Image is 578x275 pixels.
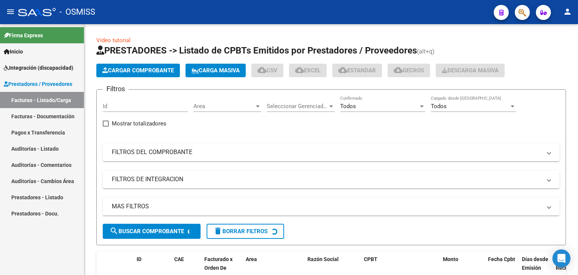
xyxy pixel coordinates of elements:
mat-icon: menu [6,7,15,16]
span: ID [137,256,141,262]
span: Inicio [4,47,23,56]
span: Monto [443,256,458,262]
span: (alt+q) [417,48,435,55]
mat-panel-title: MAS FILTROS [112,202,541,211]
span: Buscar Comprobante [110,228,184,235]
span: Area [246,256,257,262]
mat-icon: delete [213,226,222,235]
span: Todos [340,103,356,110]
h3: Filtros [103,84,129,94]
mat-icon: cloud_download [295,66,304,75]
span: Descarga Masiva [442,67,499,74]
span: Facturado x Orden De [204,256,233,271]
mat-icon: cloud_download [257,66,266,75]
button: Borrar Filtros [207,224,284,239]
mat-panel-title: FILTROS DEL COMPROBANTE [112,148,541,156]
mat-expansion-panel-header: FILTROS DEL COMPROBANTE [103,143,560,161]
span: EXCEL [295,67,321,74]
mat-icon: person [563,7,572,16]
span: Fecha Recibido [556,256,577,271]
span: Mostrar totalizadores [112,119,166,128]
span: Firma Express [4,31,43,40]
span: Estandar [338,67,376,74]
a: Video tutorial [96,37,131,44]
span: Todos [431,103,447,110]
div: Open Intercom Messenger [552,249,570,267]
app-download-masive: Descarga masiva de comprobantes (adjuntos) [436,64,505,77]
span: Seleccionar Gerenciador [267,103,328,110]
span: Cargar Comprobante [102,67,174,74]
span: Prestadores / Proveedores [4,80,72,88]
mat-panel-title: FILTROS DE INTEGRACION [112,175,541,183]
span: PRESTADORES -> Listado de CPBTs Emitidos por Prestadores / Proveedores [96,45,417,56]
span: Borrar Filtros [213,228,268,235]
span: Fecha Cpbt [488,256,515,262]
span: - OSMISS [59,4,95,20]
mat-icon: cloud_download [338,66,347,75]
span: CAE [174,256,184,262]
span: Razón Social [307,256,339,262]
mat-expansion-panel-header: FILTROS DE INTEGRACION [103,170,560,188]
button: Carga Masiva [186,64,246,77]
mat-icon: cloud_download [394,66,403,75]
button: Estandar [332,64,382,77]
span: Integración (discapacidad) [4,64,73,72]
button: Gecros [388,64,430,77]
span: Gecros [394,67,424,74]
mat-expansion-panel-header: MAS FILTROS [103,197,560,215]
span: CSV [257,67,277,74]
button: EXCEL [289,64,327,77]
span: CPBT [364,256,377,262]
span: Area [193,103,254,110]
span: Días desde Emisión [522,256,548,271]
mat-icon: search [110,226,119,235]
button: Buscar Comprobante [103,224,201,239]
button: Cargar Comprobante [96,64,180,77]
button: Descarga Masiva [436,64,505,77]
button: CSV [251,64,283,77]
span: Carga Masiva [192,67,240,74]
